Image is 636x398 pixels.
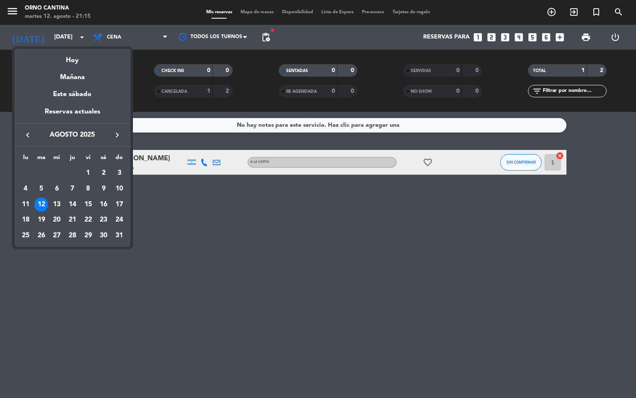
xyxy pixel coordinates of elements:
[19,182,33,196] div: 4
[111,153,127,166] th: domingo
[65,212,80,228] td: 21 de agosto de 2025
[112,182,126,196] div: 10
[50,229,64,243] div: 27
[34,182,48,196] div: 5
[34,181,49,197] td: 5 de agosto de 2025
[65,182,79,196] div: 7
[111,212,127,228] td: 24 de agosto de 2025
[112,213,126,227] div: 24
[34,153,49,166] th: martes
[80,228,96,244] td: 29 de agosto de 2025
[96,182,111,196] div: 9
[18,166,80,181] td: AGO.
[111,181,127,197] td: 10 de agosto de 2025
[111,166,127,181] td: 3 de agosto de 2025
[112,130,122,140] i: keyboard_arrow_right
[96,212,112,228] td: 23 de agosto de 2025
[18,181,34,197] td: 4 de agosto de 2025
[18,197,34,212] td: 11 de agosto de 2025
[65,213,79,227] div: 21
[34,197,49,212] td: 12 de agosto de 2025
[34,229,48,243] div: 26
[81,213,95,227] div: 22
[112,166,126,180] div: 3
[14,106,130,123] div: Reservas actuales
[110,130,125,140] button: keyboard_arrow_right
[96,153,112,166] th: sábado
[80,153,96,166] th: viernes
[81,166,95,180] div: 1
[49,181,65,197] td: 6 de agosto de 2025
[34,198,48,212] div: 12
[112,198,126,212] div: 17
[80,181,96,197] td: 8 de agosto de 2025
[96,181,112,197] td: 9 de agosto de 2025
[96,198,111,212] div: 16
[34,228,49,244] td: 26 de agosto de 2025
[81,198,95,212] div: 15
[49,153,65,166] th: miércoles
[49,197,65,212] td: 13 de agosto de 2025
[65,181,80,197] td: 7 de agosto de 2025
[96,229,111,243] div: 30
[19,213,33,227] div: 18
[81,182,95,196] div: 8
[18,228,34,244] td: 25 de agosto de 2025
[14,83,130,106] div: Este sábado
[65,228,80,244] td: 28 de agosto de 2025
[65,153,80,166] th: jueves
[111,197,127,212] td: 17 de agosto de 2025
[34,213,48,227] div: 19
[96,166,112,181] td: 2 de agosto de 2025
[81,229,95,243] div: 29
[50,182,64,196] div: 6
[18,153,34,166] th: lunes
[65,198,79,212] div: 14
[19,198,33,212] div: 11
[34,212,49,228] td: 19 de agosto de 2025
[96,228,112,244] td: 30 de agosto de 2025
[14,49,130,66] div: Hoy
[14,66,130,83] div: Mañana
[96,213,111,227] div: 23
[19,229,33,243] div: 25
[20,130,35,140] button: keyboard_arrow_left
[96,166,111,180] div: 2
[49,212,65,228] td: 20 de agosto de 2025
[80,166,96,181] td: 1 de agosto de 2025
[80,212,96,228] td: 22 de agosto de 2025
[50,198,64,212] div: 13
[80,197,96,212] td: 15 de agosto de 2025
[50,213,64,227] div: 20
[18,212,34,228] td: 18 de agosto de 2025
[23,130,33,140] i: keyboard_arrow_left
[65,229,79,243] div: 28
[96,197,112,212] td: 16 de agosto de 2025
[65,197,80,212] td: 14 de agosto de 2025
[49,228,65,244] td: 27 de agosto de 2025
[35,130,110,140] span: agosto 2025
[112,229,126,243] div: 31
[111,228,127,244] td: 31 de agosto de 2025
